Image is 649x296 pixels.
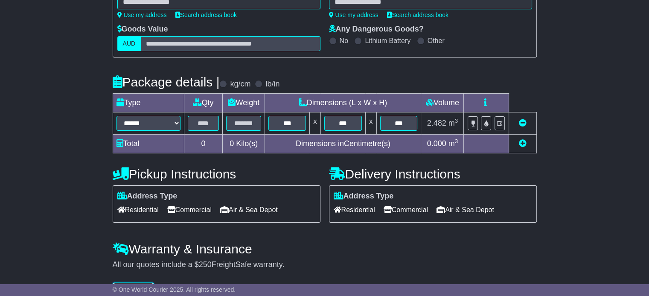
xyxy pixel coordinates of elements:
label: kg/cm [230,80,250,89]
span: Residential [117,203,159,216]
label: Any Dangerous Goods? [329,25,424,34]
span: Air & Sea Depot [437,203,494,216]
label: Lithium Battery [365,37,410,45]
label: Address Type [117,192,178,201]
td: Kilo(s) [223,135,265,153]
td: Weight [223,94,265,112]
label: Address Type [334,192,394,201]
span: 250 [199,260,212,269]
label: lb/in [265,80,279,89]
span: © One World Courier 2025. All rights reserved. [113,286,236,293]
td: Volume [421,94,464,112]
td: Dimensions (L x W x H) [265,94,421,112]
span: 0 [230,139,234,148]
span: m [448,119,458,127]
span: Commercial [384,203,428,216]
td: Dimensions in Centimetre(s) [265,135,421,153]
a: Use my address [329,11,378,18]
span: Residential [334,203,375,216]
a: Search address book [175,11,237,18]
label: Goods Value [117,25,168,34]
h4: Warranty & Insurance [113,242,537,256]
h4: Delivery Instructions [329,167,537,181]
label: AUD [117,36,141,51]
a: Remove this item [519,119,527,127]
h4: Pickup Instructions [113,167,320,181]
a: Use my address [117,11,167,18]
a: Add new item [519,139,527,148]
td: Type [113,94,184,112]
td: 0 [184,135,223,153]
sup: 3 [455,138,458,144]
label: Other [428,37,445,45]
span: Air & Sea Depot [220,203,278,216]
div: All our quotes include a $ FreightSafe warranty. [113,260,537,270]
span: 0.000 [427,139,446,148]
span: m [448,139,458,148]
label: No [340,37,348,45]
sup: 3 [455,118,458,124]
td: Total [113,135,184,153]
td: Qty [184,94,223,112]
td: x [309,112,320,135]
td: x [365,112,376,135]
h4: Package details | [113,75,220,89]
a: Search address book [387,11,448,18]
span: 2.482 [427,119,446,127]
span: Commercial [167,203,212,216]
